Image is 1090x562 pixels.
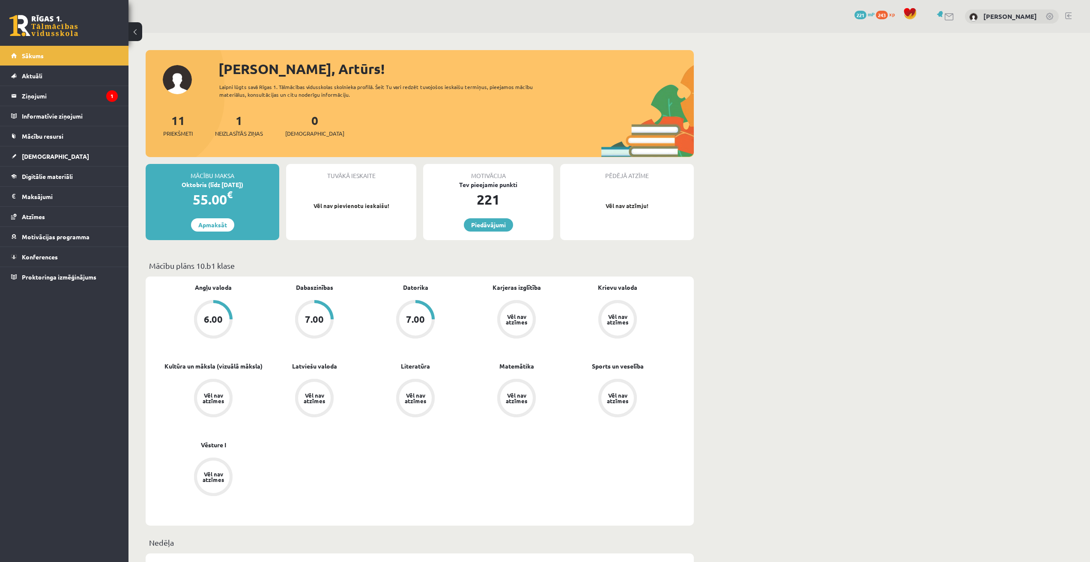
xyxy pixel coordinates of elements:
legend: Ziņojumi [22,86,118,106]
span: mP [868,11,875,18]
a: 243 xp [876,11,899,18]
div: Vēl nav atzīmes [201,393,225,404]
a: Vēl nav atzīmes [365,379,466,419]
div: 7.00 [406,315,425,324]
a: Literatūra [401,362,430,371]
a: Digitālie materiāli [11,167,118,186]
div: Vēl nav atzīmes [505,393,529,404]
a: [DEMOGRAPHIC_DATA] [11,146,118,166]
img: Artūrs Keinovskis [969,13,978,21]
i: 1 [106,90,118,102]
a: Karjeras izglītība [493,283,541,292]
legend: Informatīvie ziņojumi [22,106,118,126]
p: Vēl nav pievienotu ieskaišu! [290,202,412,210]
div: Pēdējā atzīme [560,164,694,180]
a: Dabaszinības [296,283,333,292]
a: 7.00 [264,300,365,340]
a: Vēl nav atzīmes [163,458,264,498]
span: Konferences [22,253,58,261]
a: Latviešu valoda [292,362,337,371]
a: Vēl nav atzīmes [567,379,668,419]
span: 243 [876,11,888,19]
a: Sākums [11,46,118,65]
div: Vēl nav atzīmes [505,314,529,325]
div: Laipni lūgts savā Rīgas 1. Tālmācības vidusskolas skolnieka profilā. Šeit Tu vari redzēt tuvojošo... [219,83,548,98]
a: Vēsture I [201,440,226,449]
a: Angļu valoda [195,283,232,292]
div: Tuvākā ieskaite [286,164,416,180]
span: Neizlasītās ziņas [215,129,263,138]
a: 0[DEMOGRAPHIC_DATA] [285,113,344,138]
span: Aktuāli [22,72,42,80]
a: Konferences [11,247,118,267]
div: Vēl nav atzīmes [606,314,630,325]
a: Atzīmes [11,207,118,226]
span: 221 [854,11,866,19]
a: Informatīvie ziņojumi [11,106,118,126]
a: Motivācijas programma [11,227,118,247]
a: Vēl nav atzīmes [163,379,264,419]
span: € [227,188,233,201]
div: 6.00 [204,315,223,324]
a: Piedāvājumi [464,218,513,232]
a: 221 mP [854,11,875,18]
div: Tev pieejamie punkti [423,180,553,189]
a: Maksājumi [11,187,118,206]
span: Priekšmeti [163,129,193,138]
span: Proktoringa izmēģinājums [22,273,96,281]
a: [PERSON_NAME] [983,12,1037,21]
span: Atzīmes [22,213,45,220]
a: Vēl nav atzīmes [466,379,567,419]
div: Vēl nav atzīmes [403,393,427,404]
div: Motivācija [423,164,553,180]
a: Proktoringa izmēģinājums [11,267,118,287]
p: Mācību plāns 10.b1 klase [149,260,690,271]
div: Vēl nav atzīmes [201,471,225,482]
span: [DEMOGRAPHIC_DATA] [285,129,344,138]
div: 221 [423,189,553,210]
a: Ziņojumi1 [11,86,118,106]
a: 7.00 [365,300,466,340]
a: Aktuāli [11,66,118,86]
a: Mācību resursi [11,126,118,146]
div: 55.00 [146,189,279,210]
span: [DEMOGRAPHIC_DATA] [22,152,89,160]
a: 1Neizlasītās ziņas [215,113,263,138]
a: Apmaksāt [191,218,234,232]
p: Nedēļa [149,537,690,548]
a: Rīgas 1. Tālmācības vidusskola [9,15,78,36]
a: Matemātika [499,362,534,371]
a: Vēl nav atzīmes [466,300,567,340]
div: Mācību maksa [146,164,279,180]
span: Sākums [22,52,44,59]
legend: Maksājumi [22,187,118,206]
a: 11Priekšmeti [163,113,193,138]
a: Vēl nav atzīmes [567,300,668,340]
a: Kultūra un māksla (vizuālā māksla) [164,362,263,371]
span: xp [889,11,895,18]
a: Sports un veselība [592,362,644,371]
div: Oktobris (līdz [DATE]) [146,180,279,189]
a: Datorika [403,283,428,292]
a: Krievu valoda [598,283,637,292]
p: Vēl nav atzīmju! [564,202,690,210]
div: 7.00 [305,315,324,324]
div: Vēl nav atzīmes [302,393,326,404]
span: Motivācijas programma [22,233,90,241]
div: [PERSON_NAME], Artūrs! [218,59,694,79]
a: Vēl nav atzīmes [264,379,365,419]
div: Vēl nav atzīmes [606,393,630,404]
span: Mācību resursi [22,132,63,140]
a: 6.00 [163,300,264,340]
span: Digitālie materiāli [22,172,73,180]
